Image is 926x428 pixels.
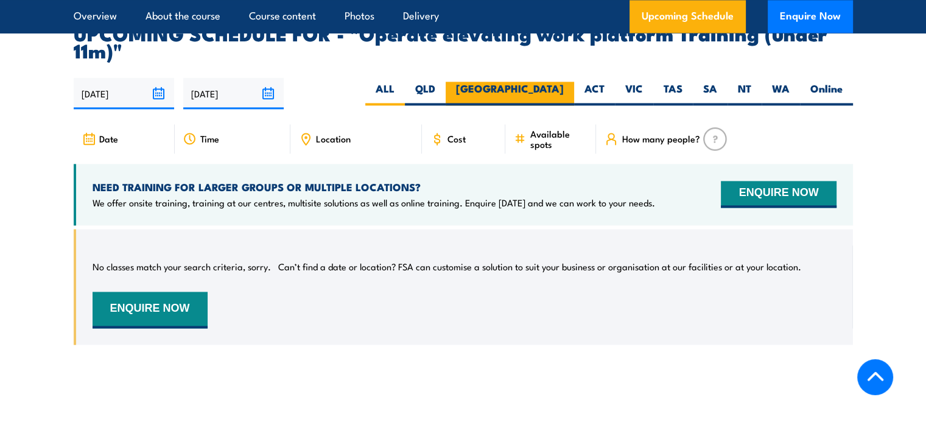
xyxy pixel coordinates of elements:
[762,82,800,105] label: WA
[574,82,615,105] label: ACT
[615,82,653,105] label: VIC
[99,133,118,144] span: Date
[365,82,405,105] label: ALL
[800,82,853,105] label: Online
[693,82,728,105] label: SA
[728,82,762,105] label: NT
[530,128,588,149] span: Available spots
[278,261,801,273] p: Can’t find a date or location? FSA can customise a solution to suit your business or organisation...
[74,78,174,109] input: From date
[447,133,466,144] span: Cost
[653,82,693,105] label: TAS
[93,261,271,273] p: No classes match your search criteria, sorry.
[74,24,853,58] h2: UPCOMING SCHEDULE FOR - "Operate elevating work platform Training (under 11m)"
[93,292,208,328] button: ENQUIRE NOW
[200,133,219,144] span: Time
[93,180,655,194] h4: NEED TRAINING FOR LARGER GROUPS OR MULTIPLE LOCATIONS?
[446,82,574,105] label: [GEOGRAPHIC_DATA]
[183,78,284,109] input: To date
[93,197,655,209] p: We offer onsite training, training at our centres, multisite solutions as well as online training...
[721,181,836,208] button: ENQUIRE NOW
[316,133,351,144] span: Location
[405,82,446,105] label: QLD
[622,133,700,144] span: How many people?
